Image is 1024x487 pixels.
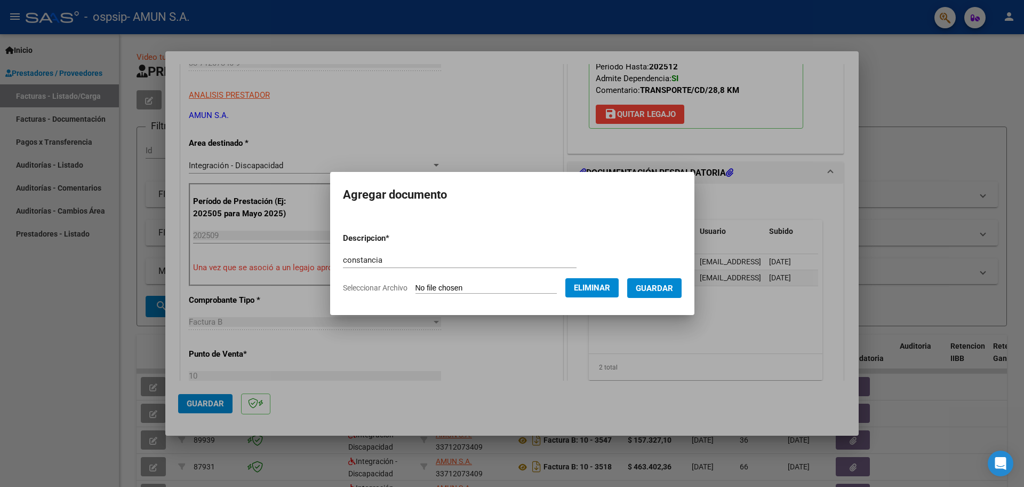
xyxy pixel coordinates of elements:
[343,232,445,245] p: Descripcion
[565,278,619,297] button: Eliminar
[343,185,682,205] h2: Agregar documento
[343,284,407,292] span: Seleccionar Archivo
[636,284,673,293] span: Guardar
[627,278,682,298] button: Guardar
[574,283,610,293] span: Eliminar
[988,451,1013,476] div: Open Intercom Messenger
